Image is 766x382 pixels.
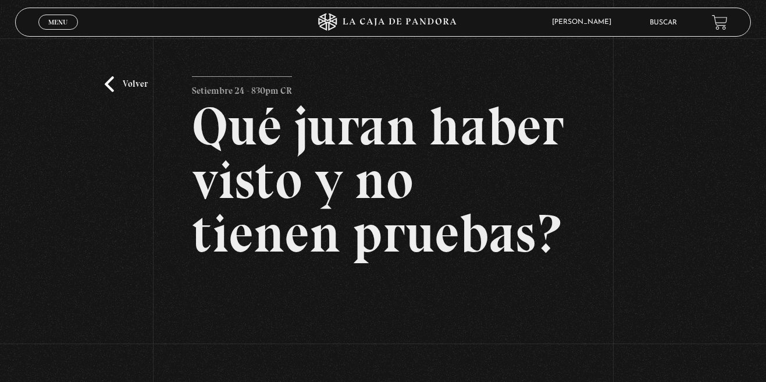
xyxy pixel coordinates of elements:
a: View your shopping cart [712,15,728,30]
h2: Qué juran haber visto y no tienen pruebas? [192,100,574,260]
p: Setiembre 24 - 830pm CR [192,76,292,100]
span: [PERSON_NAME] [546,19,623,26]
a: Volver [105,76,148,92]
a: Buscar [650,19,677,26]
span: Menu [48,19,67,26]
span: Cerrar [45,29,72,37]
